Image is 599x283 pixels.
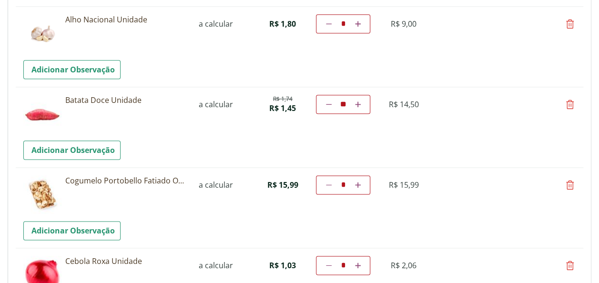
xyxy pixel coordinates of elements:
[269,19,296,29] span: R$ 1,80
[391,260,416,271] span: R$ 2,06
[65,95,186,105] a: Batata Doce Unidade
[65,256,186,266] a: Cebola Roxa Unidade
[389,99,419,110] span: R$ 14,50
[23,95,61,133] img: Batata Doce Unidade
[65,175,186,186] a: Cogumelo Portobello Fatiado Orgânico 200g Unidade
[65,14,186,25] a: Alho Nacional Unidade
[23,14,61,52] img: Alho Nacional Unidade
[273,95,293,103] del: R$ 1,74
[199,19,233,29] span: a calcular
[269,103,296,113] span: R$ 1,45
[391,19,416,29] span: R$ 9,00
[267,180,298,190] span: R$ 15,99
[23,60,121,79] a: Adicionar Observação
[23,221,121,240] a: Adicionar Observação
[269,260,296,271] span: R$ 1,03
[199,180,233,190] span: a calcular
[389,180,419,190] span: R$ 15,99
[23,175,61,213] img: Cogumelo Portobello Fatiado Orgânico 200g Unidade
[199,260,233,271] span: a calcular
[23,141,121,160] a: Adicionar Observação
[199,99,233,110] span: a calcular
